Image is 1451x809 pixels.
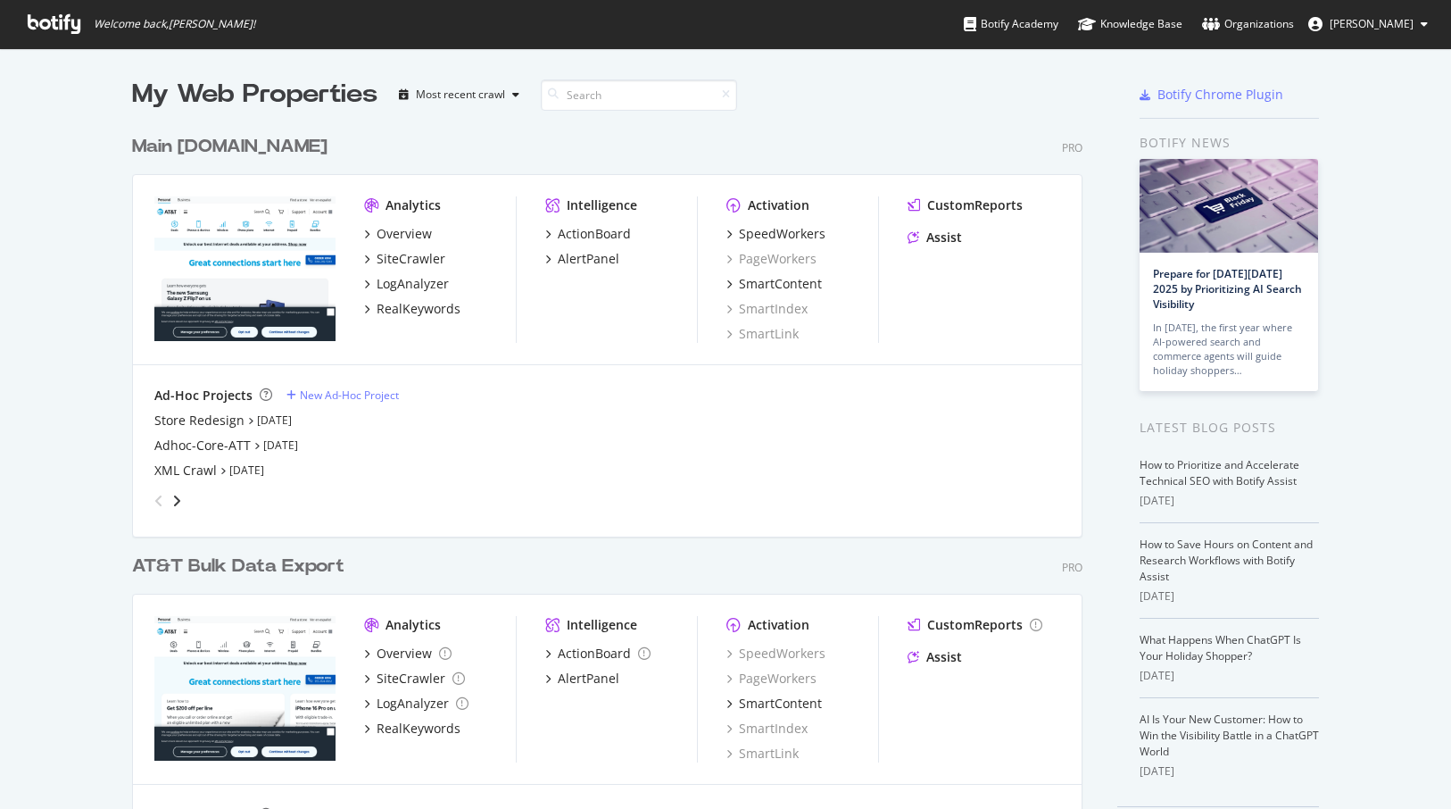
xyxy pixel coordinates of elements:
div: ActionBoard [558,225,631,243]
span: Welcome back, [PERSON_NAME] ! [94,17,255,31]
div: [DATE] [1140,588,1319,605]
img: att.com [154,196,336,341]
a: SmartIndex [726,720,808,738]
div: SmartLink [726,745,799,763]
div: Analytics [386,616,441,634]
a: XML Crawl [154,462,217,480]
div: angle-right [170,492,183,510]
a: Store Redesign [154,412,245,430]
a: RealKeywords [364,720,460,738]
a: LogAnalyzer [364,275,449,293]
div: AT&T Bulk Data Export [132,554,344,580]
div: Botify Chrome Plugin [1157,86,1283,104]
a: PageWorkers [726,670,817,688]
button: Most recent crawl [392,80,527,109]
span: Robyn Tait [1330,16,1414,31]
div: Intelligence [567,196,637,214]
div: Activation [748,196,809,214]
a: AI Is Your New Customer: How to Win the Visibility Battle in a ChatGPT World [1140,712,1319,759]
div: SpeedWorkers [739,225,825,243]
a: SmartLink [726,325,799,343]
a: CustomReports [908,196,1023,214]
a: SiteCrawler [364,250,445,268]
div: Pro [1062,140,1082,155]
a: Overview [364,225,432,243]
div: Most recent crawl [416,89,505,100]
div: CustomReports [927,616,1023,634]
div: Overview [377,225,432,243]
div: RealKeywords [377,300,460,318]
a: What Happens When ChatGPT Is Your Holiday Shopper? [1140,632,1301,663]
div: Latest Blog Posts [1140,418,1319,438]
div: [DATE] [1140,493,1319,509]
a: SmartIndex [726,300,808,318]
a: SmartContent [726,275,822,293]
div: Organizations [1202,15,1294,33]
a: LogAnalyzer [364,695,468,713]
a: [DATE] [257,413,292,428]
button: [PERSON_NAME] [1294,10,1442,38]
a: Assist [908,229,962,246]
a: SpeedWorkers [726,225,825,243]
img: Prepare for Black Friday 2025 by Prioritizing AI Search Visibility [1140,159,1318,253]
div: AlertPanel [558,250,619,268]
a: ActionBoard [545,645,651,663]
div: angle-left [147,487,170,515]
div: Ad-Hoc Projects [154,387,253,404]
a: Assist [908,648,962,666]
div: [DATE] [1140,668,1319,684]
div: In [DATE], the first year where AI-powered search and commerce agents will guide holiday shoppers… [1153,321,1305,378]
input: Search [541,79,737,111]
a: PageWorkers [726,250,817,268]
div: LogAnalyzer [377,275,449,293]
div: New Ad-Hoc Project [300,388,399,403]
a: RealKeywords [364,300,460,318]
a: Overview [364,645,452,663]
div: My Web Properties [132,77,377,113]
div: [DATE] [1140,763,1319,780]
a: AlertPanel [545,250,619,268]
div: LogAnalyzer [377,695,449,713]
a: AT&T Bulk Data Export [132,554,352,580]
a: SpeedWorkers [726,645,825,663]
div: ActionBoard [558,645,631,663]
a: How to Save Hours on Content and Research Workflows with Botify Assist [1140,537,1313,584]
div: Intelligence [567,616,637,634]
a: Prepare for [DATE][DATE] 2025 by Prioritizing AI Search Visibility [1153,266,1302,312]
div: SmartContent [739,695,822,713]
a: Main [DOMAIN_NAME] [132,134,335,160]
div: SmartContent [739,275,822,293]
a: [DATE] [263,438,298,453]
a: New Ad-Hoc Project [286,388,399,403]
a: How to Prioritize and Accelerate Technical SEO with Botify Assist [1140,457,1299,488]
a: ActionBoard [545,225,631,243]
div: Pro [1062,560,1082,575]
a: SiteCrawler [364,670,465,688]
a: Botify Chrome Plugin [1140,86,1283,104]
div: SiteCrawler [377,670,445,688]
div: CustomReports [927,196,1023,214]
div: Botify news [1140,133,1319,153]
a: [DATE] [229,463,264,478]
div: RealKeywords [377,720,460,738]
div: SiteCrawler [377,250,445,268]
a: AlertPanel [545,670,619,688]
div: Overview [377,645,432,663]
img: attbulkexport.com [154,616,336,761]
a: CustomReports [908,616,1042,634]
div: Main [DOMAIN_NAME] [132,134,328,160]
div: Analytics [386,196,441,214]
div: AlertPanel [558,670,619,688]
a: SmartContent [726,695,822,713]
div: Botify Academy [964,15,1058,33]
a: Adhoc-Core-ATT [154,437,251,455]
div: Knowledge Base [1078,15,1182,33]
